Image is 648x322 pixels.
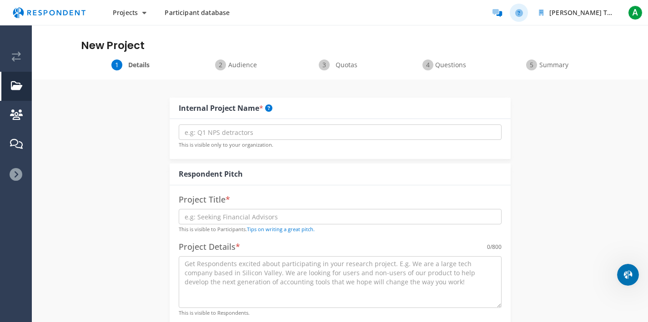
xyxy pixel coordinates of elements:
[185,59,288,70] div: Audience
[105,5,154,21] button: Projects
[496,59,599,70] div: Summary
[487,243,502,252] div: /800
[532,5,623,21] button: Adnaloy Rodriguez Team
[488,4,506,22] a: Message participants
[228,60,258,69] span: Audience
[539,60,569,69] span: Summary
[179,169,243,179] div: Respondent Pitch
[157,5,237,21] a: Participant database
[288,59,392,70] div: Quotas
[7,4,91,21] img: respondent-logo.png
[124,60,154,69] span: Details
[179,195,502,204] h4: Project Title
[247,226,315,233] a: Tips on writing a great pitch.
[617,264,639,286] iframe: Intercom live chat
[549,8,621,17] span: [PERSON_NAME] Team
[179,103,272,114] div: Internal Project Name
[179,124,502,140] input: e.g: Q1 NPS detractors
[626,5,644,21] button: A
[332,60,362,69] span: Quotas
[179,243,240,252] h4: Project Details
[179,141,273,148] small: This is visible only to your organization.
[165,8,230,17] span: Participant database
[179,226,315,233] small: This is visible to Participants.
[179,309,250,316] small: This is visible to Respondents.
[628,5,643,20] span: A
[179,209,502,224] input: e.g: Seeking Financial Advisors
[81,40,599,52] h1: New Project
[435,60,465,69] span: Questions
[392,59,496,70] div: Questions
[113,8,138,17] span: Projects
[487,243,490,252] div: 0
[510,4,528,22] a: Help and support
[81,59,185,70] div: Details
